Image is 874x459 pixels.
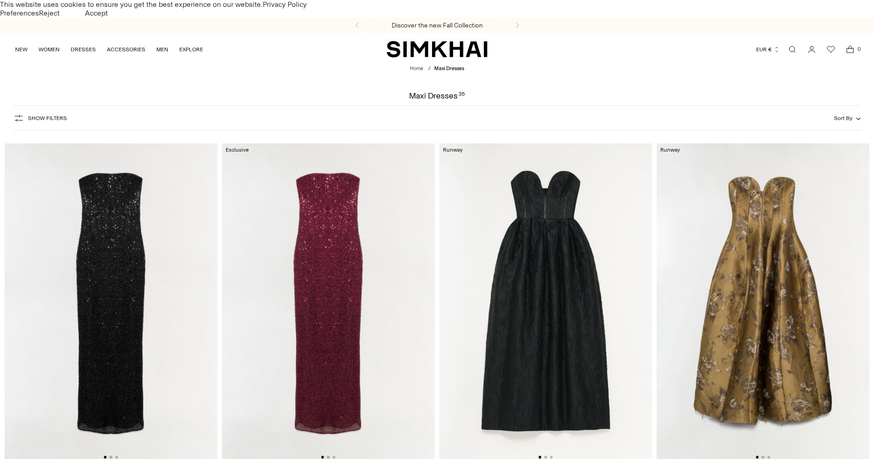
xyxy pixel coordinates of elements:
button: Go to slide 2 [544,456,547,459]
button: Accept [60,9,133,17]
button: Go to slide 3 [767,456,770,459]
button: Go to slide 1 [756,456,758,459]
button: Show Filters [13,111,67,126]
a: WOMEN [39,39,60,60]
div: 35 [459,92,465,100]
span: Sort By [834,115,852,121]
a: Discover the new Fall Collection [392,22,483,29]
button: Sort By [834,113,861,123]
h1: Maxi Dresses [409,92,465,100]
a: MEN [156,39,168,60]
span: Maxi Dresses [434,66,464,71]
button: Reject [39,9,60,17]
button: Go to slide 1 [538,456,541,459]
div: / [428,66,431,71]
a: Home [410,66,423,71]
button: Go to slide 1 [321,456,324,459]
a: Open cart modal [841,40,859,59]
a: Go to the account page [802,40,821,59]
button: Go to slide 3 [332,456,335,459]
nav: breadcrumbs [410,66,464,71]
a: EXPLORE [179,39,203,60]
a: DRESSES [71,39,96,60]
a: SIMKHAI [387,40,487,58]
a: Wishlist [822,40,840,59]
span: 0 [855,45,863,53]
a: ACCESSORIES [107,39,145,60]
button: Go to slide 3 [115,456,118,459]
button: Go to slide 2 [327,456,330,459]
a: Open search modal [783,40,802,59]
button: EUR € [756,39,780,60]
button: Go to slide 1 [104,456,106,459]
button: Go to slide 3 [550,456,553,459]
button: Go to slide 2 [762,456,764,459]
button: Go to slide 2 [110,456,112,459]
span: Show Filters [28,115,67,121]
a: NEW [15,39,28,60]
